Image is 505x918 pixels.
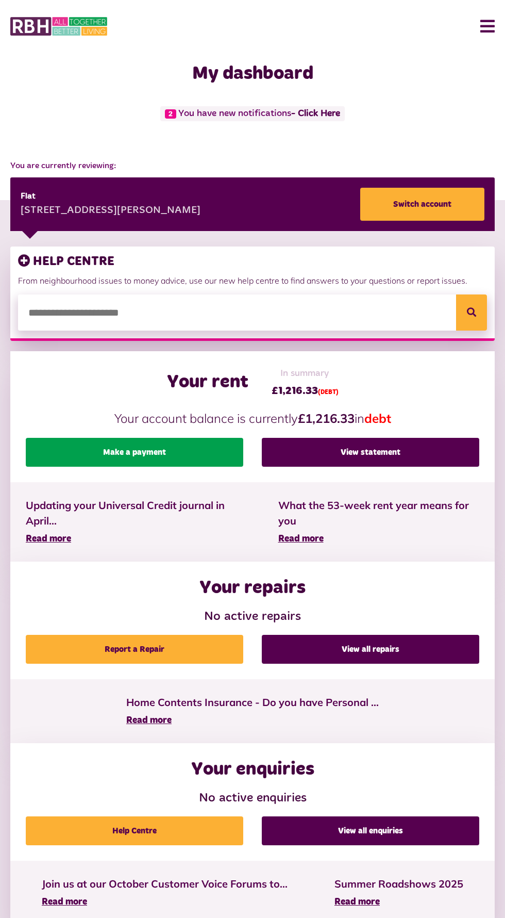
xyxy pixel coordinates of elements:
[126,716,172,725] span: Read more
[26,409,479,428] p: Your account balance is currently in
[18,274,487,287] p: From neighbourhood issues to money advice, use our new help centre to find answers to your questi...
[272,367,339,381] span: In summary
[278,498,479,546] a: What the 53-week rent year means for you Read more
[10,15,107,37] img: MyRBH
[334,876,463,909] a: Summer Roadshows 2025 Read more
[262,635,479,664] a: View all repairs
[278,498,479,529] span: What the 53-week rent year means for you
[26,635,243,664] a: Report a Repair
[21,190,200,203] div: Flat
[199,577,306,599] h2: Your repairs
[26,498,247,546] a: Updating your Universal Credit journal in April... Read more
[160,106,345,121] span: You have new notifications
[262,816,479,845] a: View all enquiries
[318,389,339,396] span: (DEBT)
[126,695,379,710] span: Home Contents Insurance - Do you have Personal ...
[26,610,479,625] h3: No active repairs
[262,438,479,467] a: View statement
[26,498,247,529] span: Updating your Universal Credit journal in April...
[26,534,71,544] span: Read more
[26,438,243,467] a: Make a payment
[272,383,339,399] span: £1,216.33
[18,254,487,269] h3: HELP CENTRE
[191,759,314,781] h2: Your enquiries
[42,897,87,907] span: Read more
[21,203,200,219] div: [STREET_ADDRESS][PERSON_NAME]
[42,876,288,909] a: Join us at our October Customer Voice Forums to... Read more
[334,897,380,907] span: Read more
[291,109,340,118] a: - Click Here
[364,411,391,426] span: debt
[26,791,479,806] h3: No active enquiries
[10,160,495,172] span: You are currently reviewing:
[334,876,463,892] span: Summer Roadshows 2025
[298,411,355,426] strong: £1,216.33
[165,109,176,119] span: 2
[126,695,379,728] a: Home Contents Insurance - Do you have Personal ... Read more
[26,816,243,845] a: Help Centre
[278,534,324,544] span: Read more
[167,371,248,394] h2: Your rent
[360,188,484,221] a: Switch account
[42,876,288,892] span: Join us at our October Customer Voice Forums to...
[10,63,495,85] h1: My dashboard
